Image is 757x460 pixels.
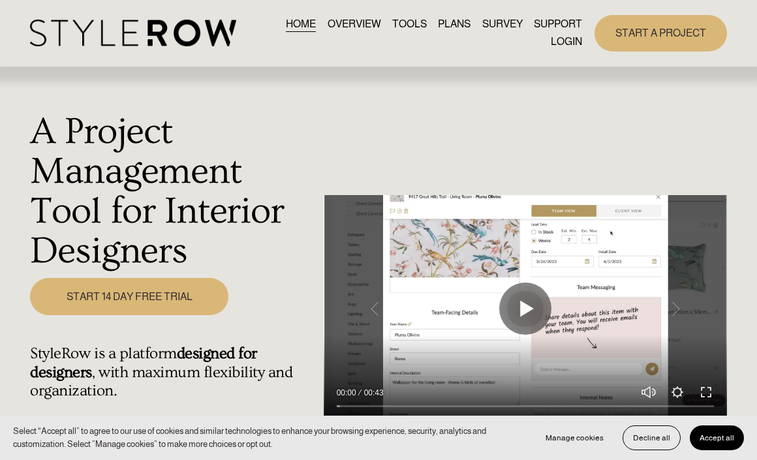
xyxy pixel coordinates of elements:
h1: A Project Management Tool for Interior Designers [30,112,316,271]
div: Current time [337,386,360,399]
a: START A PROJECT [595,15,727,51]
strong: designed for designers [30,345,260,381]
a: folder dropdown [534,16,582,33]
a: TOOLS [392,16,427,33]
span: Manage cookies [546,433,604,442]
a: LOGIN [551,33,582,51]
a: PLANS [438,16,471,33]
button: Accept all [690,425,744,450]
a: START 14 DAY FREE TRIAL [30,278,228,315]
p: Project Management [56,413,316,429]
h4: StyleRow is a platform , with maximum flexibility and organization. [30,345,316,401]
input: Seek [337,402,714,411]
a: SURVEY [482,16,523,33]
span: Accept all [700,433,734,442]
img: StyleRow [30,20,236,46]
button: Decline all [623,425,681,450]
button: Manage cookies [536,425,613,450]
span: SUPPORT [534,16,582,32]
a: OVERVIEW [328,16,381,33]
p: Select “Accept all” to agree to our use of cookies and similar technologies to enhance your brows... [13,425,523,451]
div: Duration [360,386,387,399]
button: Play [499,283,551,335]
a: HOME [286,16,316,33]
span: Decline all [633,433,670,442]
